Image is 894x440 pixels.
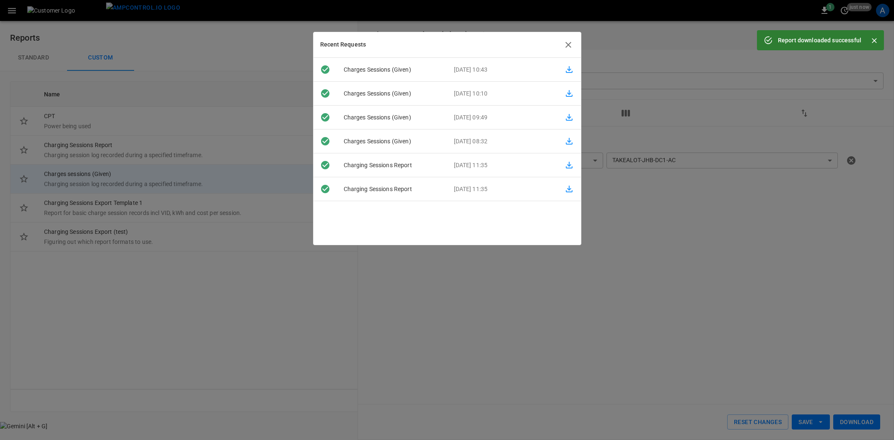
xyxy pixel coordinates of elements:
div: Ready to download [314,184,337,194]
p: [DATE] 09:49 [447,113,557,122]
p: [DATE] 10:43 [447,65,557,74]
h6: Recent Requests [320,40,366,49]
div: Report downloaded successful [778,33,861,48]
p: Charges sessions (Given) [337,89,447,98]
p: Charges sessions (Given) [337,113,447,122]
div: Downloaded [314,88,337,98]
p: Charges sessions (Given) [337,137,447,146]
button: Close [868,34,881,47]
p: [DATE] 11:35 [447,185,557,194]
p: [DATE] 11:35 [447,161,557,170]
p: Charging Sessions Report [337,185,447,194]
p: [DATE] 10:10 [447,89,557,98]
div: Downloaded [314,136,337,146]
p: Charges sessions (Given) [337,65,447,74]
p: Charging Sessions Report [337,161,447,170]
p: [DATE] 08:32 [447,137,557,146]
div: Downloaded [314,160,337,170]
div: Downloaded [314,65,337,75]
div: Downloaded [314,112,337,122]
